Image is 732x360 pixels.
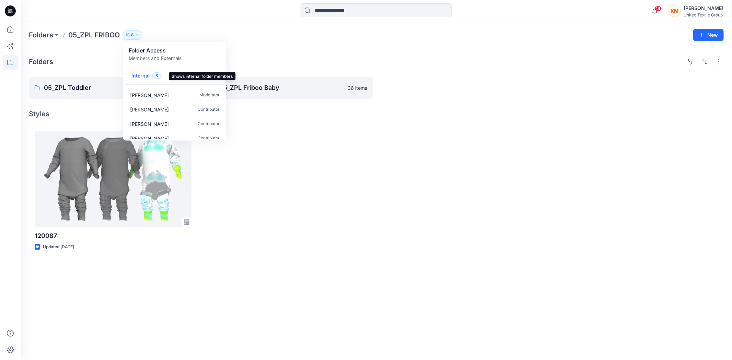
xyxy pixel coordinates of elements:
p: 05_ZPL FRIBOO [68,30,120,40]
div: KM [669,5,681,17]
a: [PERSON_NAME]Moderator [125,88,225,102]
p: 05_ZPL Friboo Baby [219,83,344,93]
a: Folders [29,30,53,40]
p: Marnie Douven [130,134,169,142]
p: Contributor [198,135,219,142]
button: External [167,68,209,85]
a: [PERSON_NAME]Contributor [125,102,225,117]
p: Kristina Mekseniene [130,106,169,113]
h4: Styles [29,110,724,118]
button: New [693,29,724,41]
p: Moderator [199,92,219,99]
h4: Folders [29,58,53,66]
p: Anastasija Trusakova [130,120,169,127]
p: 8 [131,31,134,39]
p: Contributor [198,120,219,128]
a: [PERSON_NAME]Contributor [125,131,225,145]
span: 8 [152,72,161,79]
button: Internal [126,68,167,85]
a: [PERSON_NAME]Contributor [125,117,225,131]
span: 0 [194,72,203,79]
p: 05_ZPL Toddler [44,83,169,93]
p: 120087 [35,231,191,241]
span: 19 [654,6,662,11]
p: Contributor [198,106,219,113]
p: Members and Externals [129,55,182,62]
p: Lise Stougaard [130,91,169,98]
p: Updated [DATE] [43,243,74,251]
a: 05_ZPL Friboo Baby36 items [204,77,373,99]
button: 8 [123,30,142,40]
a: 05_ZPL Toddler14 items [29,77,197,99]
p: 36 items [348,84,368,92]
a: 120087 [35,131,191,227]
div: [PERSON_NAME] [684,4,723,12]
div: United Textile Group [684,12,723,17]
p: Folder Access [129,46,182,55]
